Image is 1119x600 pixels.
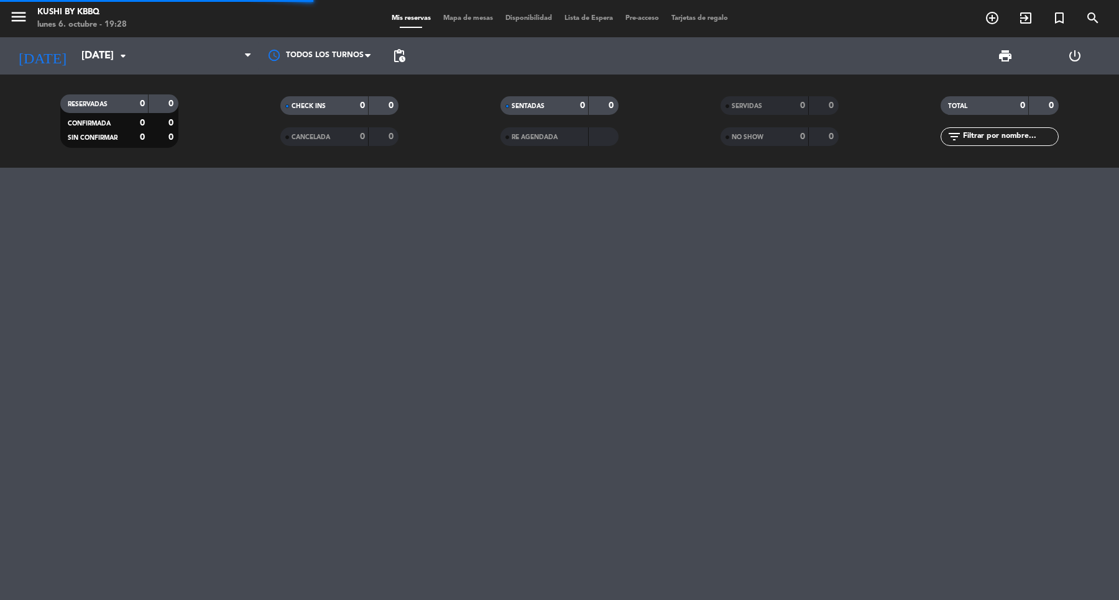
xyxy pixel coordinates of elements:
span: Mis reservas [385,15,437,22]
span: SERVIDAS [732,103,762,109]
button: menu [9,7,28,30]
span: Disponibilidad [499,15,558,22]
strong: 0 [800,132,805,141]
div: LOG OUT [1040,37,1110,75]
i: arrow_drop_down [116,48,131,63]
i: [DATE] [9,42,75,70]
span: pending_actions [392,48,407,63]
strong: 0 [140,119,145,127]
strong: 0 [140,133,145,142]
div: lunes 6. octubre - 19:28 [37,19,127,31]
i: search [1085,11,1100,25]
strong: 0 [168,119,176,127]
span: CANCELADA [292,134,330,140]
span: Pre-acceso [619,15,665,22]
i: filter_list [947,129,962,144]
span: Tarjetas de regalo [665,15,734,22]
strong: 0 [168,99,176,108]
strong: 0 [360,132,365,141]
i: menu [9,7,28,26]
span: SENTADAS [512,103,545,109]
strong: 0 [580,101,585,110]
span: SIN CONFIRMAR [68,135,117,141]
strong: 0 [360,101,365,110]
span: CHECK INS [292,103,326,109]
span: TOTAL [948,103,967,109]
span: Lista de Espera [558,15,619,22]
strong: 0 [1020,101,1025,110]
i: add_circle_outline [985,11,1000,25]
input: Filtrar por nombre... [962,130,1058,143]
span: print [998,48,1013,63]
strong: 0 [829,132,836,141]
span: RESERVADAS [68,101,108,107]
div: Kushi by KBBQ [37,6,127,19]
strong: 0 [168,133,176,142]
span: CONFIRMADA [68,120,111,127]
strong: 0 [829,101,836,110]
span: NO SHOW [732,134,763,140]
i: exit_to_app [1018,11,1033,25]
i: power_settings_new [1067,48,1082,63]
strong: 0 [800,101,805,110]
strong: 0 [389,101,396,110]
strong: 0 [609,101,616,110]
strong: 0 [1049,101,1056,110]
span: Mapa de mesas [437,15,499,22]
strong: 0 [140,99,145,108]
i: turned_in_not [1052,11,1067,25]
span: RE AGENDADA [512,134,558,140]
strong: 0 [389,132,396,141]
